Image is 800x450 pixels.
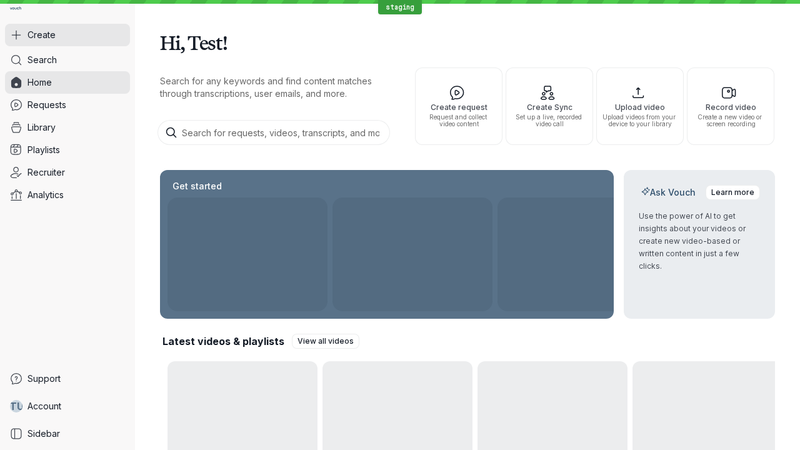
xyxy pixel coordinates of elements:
span: Create Sync [511,103,587,111]
span: Learn more [711,186,754,199]
span: Record video [692,103,769,111]
span: Create a new video or screen recording [692,114,769,127]
a: Learn more [706,185,760,200]
span: Sidebar [27,427,60,440]
a: Home [5,71,130,94]
input: Search for requests, videos, transcripts, and more... [157,120,390,145]
h2: Get started [170,180,224,192]
a: Support [5,367,130,390]
button: Create [5,24,130,46]
a: Analytics [5,184,130,206]
h1: Hi, Test! [160,25,775,60]
button: Upload videoUpload videos from your device to your library [596,67,684,145]
a: Requests [5,94,130,116]
button: Create SyncSet up a live, recorded video call [506,67,593,145]
a: TUAccount [5,395,130,417]
span: Search [27,54,57,66]
span: Library [27,121,56,134]
p: Search for any keywords and find content matches through transcriptions, user emails, and more. [160,75,392,100]
a: Search [5,49,130,71]
a: View all videos [292,334,359,349]
span: Requests [27,99,66,111]
span: View all videos [297,335,354,347]
span: Create request [421,103,497,111]
span: Upload video [602,103,678,111]
h2: Latest videos & playlists [162,334,284,348]
span: Recruiter [27,166,65,179]
span: Account [27,400,61,412]
span: T [9,400,17,412]
a: Recruiter [5,161,130,184]
button: Record videoCreate a new video or screen recording [687,67,774,145]
button: Create requestRequest and collect video content [415,67,502,145]
span: Playlists [27,144,60,156]
span: U [17,400,24,412]
span: Support [27,372,61,385]
span: Set up a live, recorded video call [511,114,587,127]
span: Request and collect video content [421,114,497,127]
span: Home [27,76,52,89]
a: Go to homepage [5,5,26,14]
a: Library [5,116,130,139]
h2: Ask Vouch [639,186,698,199]
a: Sidebar [5,422,130,445]
p: Use the power of AI to get insights about your videos or create new video-based or written conten... [639,210,760,272]
span: Create [27,29,56,41]
span: Upload videos from your device to your library [602,114,678,127]
a: Playlists [5,139,130,161]
span: Analytics [27,189,64,201]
